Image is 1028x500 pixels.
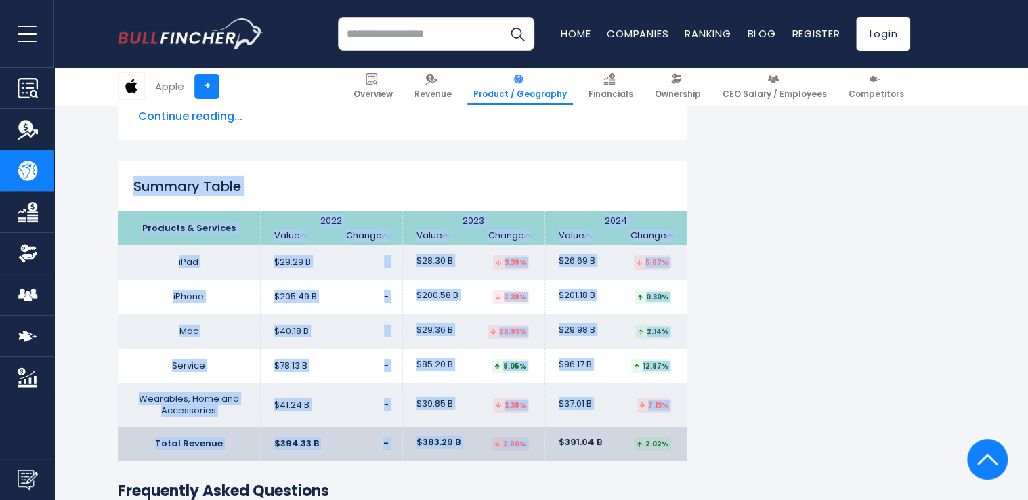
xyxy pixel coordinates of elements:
span: $391.04 B [559,437,602,449]
a: Competitors [842,68,910,105]
div: 2.14% [635,325,671,339]
div: 2.39% [492,290,529,304]
span: Product / Geography [473,89,567,100]
span: $37.01 B [559,398,592,410]
span: $28.30 B [416,255,453,267]
span: $39.85 B [416,398,453,410]
img: Ownership [18,243,38,264]
a: Financials [582,68,639,105]
th: 2024 [544,211,687,245]
a: Value [274,230,307,242]
a: Change [346,230,389,242]
span: Ownership [655,89,701,100]
span: Competitors [849,89,904,100]
span: $201.18 B [559,290,595,301]
a: Overview [347,68,399,105]
div: 9.05% [492,359,529,373]
span: Financials [588,89,633,100]
a: Change [488,230,531,242]
span: - [384,359,389,372]
a: Blog [747,26,775,41]
img: AAPL logo [119,73,144,99]
span: $200.58 B [416,290,458,301]
span: $205.49 B [274,291,317,303]
td: iPhone [118,280,260,314]
th: 2023 [402,211,544,245]
div: 3.39% [493,255,529,270]
h2: Summary Table [118,176,687,196]
span: - [383,437,389,450]
td: iPad [118,245,260,280]
span: CEO Salary / Employees [723,89,827,100]
span: $41.24 B [274,400,309,411]
a: CEO Salary / Employees [716,68,833,105]
span: $78.13 B [274,360,307,372]
a: Home [561,26,591,41]
td: Wearables, Home and Accessories [118,383,260,427]
span: $29.36 B [416,325,453,336]
a: Revenue [408,68,458,105]
div: 3.38% [493,398,529,413]
td: Total Revenue [118,427,260,461]
a: Product / Geography [467,68,573,105]
button: Search [500,17,534,51]
div: 5.67% [634,255,671,270]
a: Register [792,26,840,41]
a: Change [630,230,673,242]
span: Revenue [414,89,452,100]
span: $40.18 B [274,326,309,337]
span: - [384,290,389,303]
img: bullfincher logo [118,18,263,49]
span: $29.29 B [274,257,311,268]
div: 26.93% [488,325,529,339]
span: - [384,325,389,337]
span: Continue reading... [138,108,666,125]
div: 7.13% [637,398,671,413]
td: Service [118,349,260,383]
a: Ranking [685,26,731,41]
div: 12.87% [631,359,671,373]
a: Ownership [649,68,707,105]
span: - [384,398,389,411]
div: Apple [155,79,184,94]
span: $383.29 B [416,437,461,449]
a: Go to homepage [118,18,263,49]
th: 2022 [260,211,402,245]
span: - [384,255,389,268]
span: $394.33 B [274,438,319,450]
a: + [194,74,219,99]
div: 0.30% [635,290,671,304]
a: Value [559,230,591,242]
span: $96.17 B [559,359,592,371]
a: Value [416,230,449,242]
span: $29.98 B [559,325,595,336]
th: Products & Services [118,211,260,245]
a: Login [856,17,910,51]
div: 2.02% [634,437,671,451]
span: $85.20 B [416,359,453,371]
span: $26.69 B [559,255,595,267]
div: 2.80% [492,437,529,451]
span: Overview [354,89,393,100]
a: Companies [607,26,668,41]
td: Mac [118,314,260,349]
